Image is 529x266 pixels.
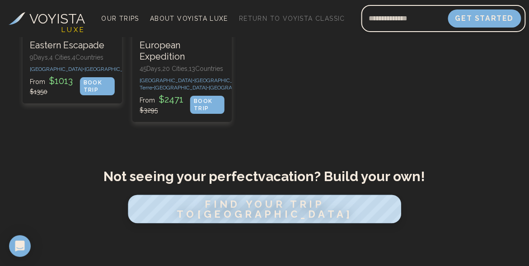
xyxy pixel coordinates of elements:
span: $ 1013 [47,75,75,86]
p: From [30,75,80,96]
h3: Eastern Escapade [30,40,115,51]
div: BOOK TRIP [80,77,115,95]
span: [GEOGRAPHIC_DATA] • [84,66,139,72]
span: [GEOGRAPHIC_DATA] • [209,84,263,91]
span: [GEOGRAPHIC_DATA] • [154,84,209,91]
button: Get Started [448,9,521,28]
span: Return to Voyista Classic [239,15,345,22]
span: [GEOGRAPHIC_DATA] • [30,66,84,72]
span: About Voyista Luxe [150,15,228,22]
h4: L U X E [61,25,84,35]
div: Open Intercom Messenger [9,235,31,257]
img: Voyista Logo [9,12,25,25]
a: FIND YOUR TRIP TO[GEOGRAPHIC_DATA] [135,210,395,219]
span: [GEOGRAPHIC_DATA] • [194,77,249,84]
span: $ 1350 [30,88,47,95]
div: BOOK TRIP [190,96,225,114]
p: From [140,93,190,115]
input: Email address [361,8,448,29]
span: [GEOGRAPHIC_DATA] • [140,77,194,84]
a: VOYISTA [9,9,85,29]
p: 45 Days, 20 Cities, 13 Countr ies [140,64,225,73]
span: Our Trips [101,15,139,22]
h3: VOYISTA [30,9,85,29]
h2: Not seeing your perfect vacation ? Build your own! [14,168,515,185]
span: $ 3295 [140,107,158,114]
h3: European Expedition [140,40,225,62]
span: $ 2471 [157,94,185,105]
span: FIND YOUR TRIP TO [GEOGRAPHIC_DATA] [177,198,352,220]
a: Return to Voyista Classic [235,12,349,25]
button: FIND YOUR TRIP TO[GEOGRAPHIC_DATA] [128,195,401,224]
p: 9 Days, 4 Cities, 4 Countr ies [30,53,115,62]
a: Our Trips [98,12,143,25]
a: About Voyista Luxe [146,12,232,25]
